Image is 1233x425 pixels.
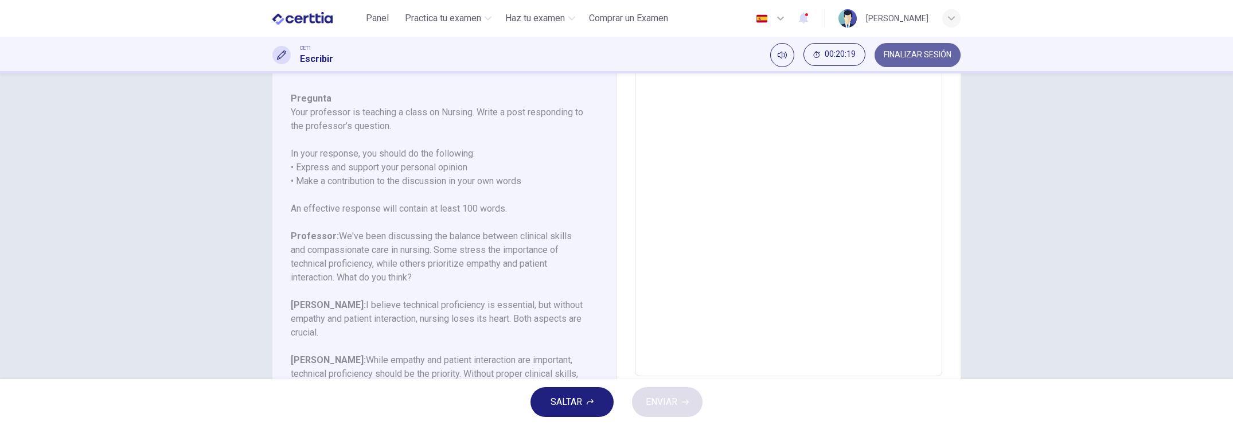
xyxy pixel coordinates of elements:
img: Profile picture [838,9,857,28]
span: FINALIZAR SESIÓN [884,50,951,60]
h6: Pregunta [291,92,584,106]
button: Comprar un Examen [584,8,673,29]
h6: While empathy and patient interaction are important, technical proficiency should be the priority... [291,353,584,395]
button: Practica tu examen [400,8,496,29]
button: Haz tu examen [501,8,580,29]
button: SALTAR [530,387,614,417]
img: es [755,14,769,23]
span: Comprar un Examen [589,11,668,25]
div: Silenciar [770,43,794,67]
button: Panel [359,8,396,29]
button: 00:20:19 [803,43,865,66]
span: Panel [366,11,389,25]
h6: In your response, you should do the following: • Express and support your personal opinion • Make... [291,147,584,188]
b: Professor: [291,231,339,241]
h6: We've been discussing the balance between clinical skills and compassionate care in nursing. Some... [291,229,584,284]
b: [PERSON_NAME]: [291,354,366,365]
h6: Your professor is teaching a class on Nursing. Write a post responding to the professor’s question. [291,106,584,133]
span: CET1 [300,44,311,52]
span: Practica tu examen [405,11,481,25]
div: Ocultar [803,43,865,67]
h6: An effective response will contain at least 100 words. [291,202,584,216]
img: CERTTIA logo [272,7,333,30]
a: CERTTIA logo [272,7,359,30]
button: FINALIZAR SESIÓN [875,43,961,67]
h6: I believe technical proficiency is essential, but without empathy and patient interaction, nursin... [291,298,584,340]
span: Haz tu examen [505,11,565,25]
span: 00:20:19 [825,50,856,59]
span: SALTAR [551,394,582,410]
h1: Escribir [300,52,333,66]
div: [PERSON_NAME] [866,11,928,25]
b: [PERSON_NAME]: [291,299,366,310]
